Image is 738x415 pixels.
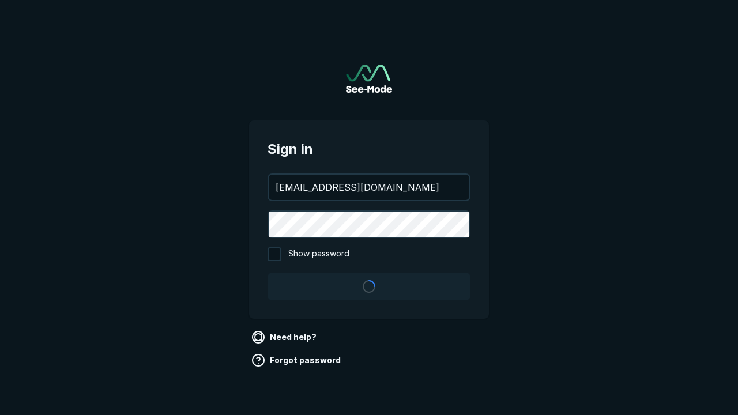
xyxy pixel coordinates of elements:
a: Need help? [249,328,321,346]
a: Go to sign in [346,65,392,93]
span: Show password [288,247,349,261]
span: Sign in [268,139,470,160]
a: Forgot password [249,351,345,369]
input: your@email.com [269,175,469,200]
img: See-Mode Logo [346,65,392,93]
